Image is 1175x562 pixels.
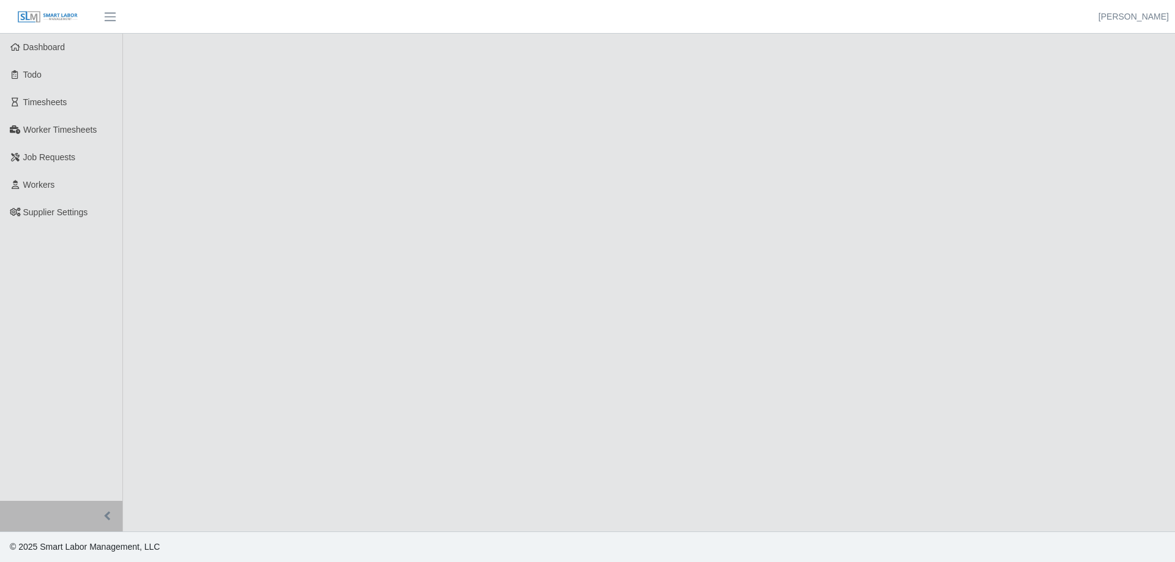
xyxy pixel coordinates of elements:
[23,152,76,162] span: Job Requests
[23,70,42,79] span: Todo
[17,10,78,24] img: SLM Logo
[23,42,65,52] span: Dashboard
[23,125,97,135] span: Worker Timesheets
[10,542,160,552] span: © 2025 Smart Labor Management, LLC
[23,207,88,217] span: Supplier Settings
[1099,10,1169,23] a: [PERSON_NAME]
[23,97,67,107] span: Timesheets
[23,180,55,190] span: Workers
